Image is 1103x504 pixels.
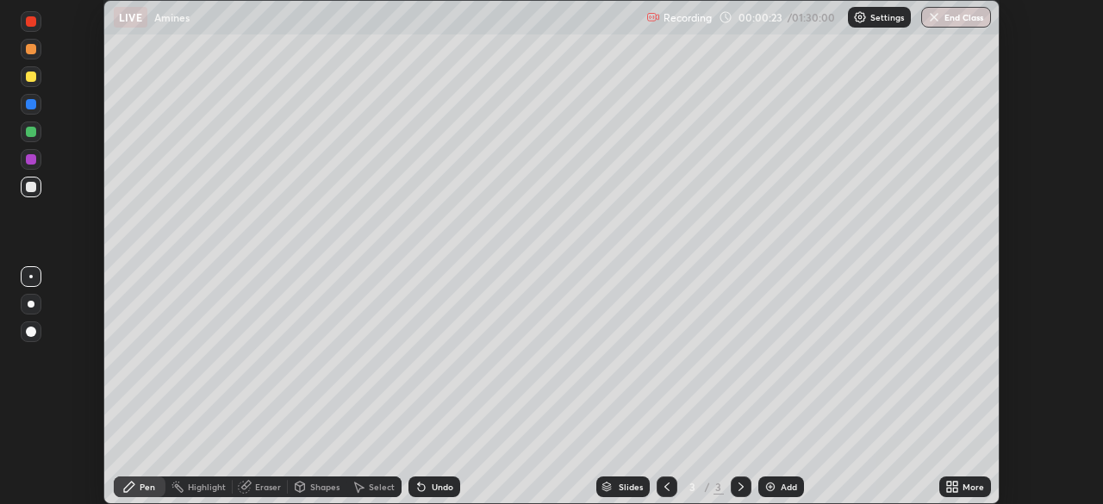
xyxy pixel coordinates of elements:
[781,482,797,491] div: Add
[255,482,281,491] div: Eraser
[684,482,701,492] div: 3
[870,13,904,22] p: Settings
[853,10,867,24] img: class-settings-icons
[664,11,712,24] p: Recording
[310,482,340,491] div: Shapes
[619,482,643,491] div: Slides
[432,482,453,491] div: Undo
[921,7,991,28] button: End Class
[646,10,660,24] img: recording.375f2c34.svg
[705,482,710,492] div: /
[714,479,724,495] div: 3
[154,10,190,24] p: Amines
[188,482,226,491] div: Highlight
[140,482,155,491] div: Pen
[369,482,395,491] div: Select
[963,482,984,491] div: More
[763,480,777,494] img: add-slide-button
[927,10,941,24] img: end-class-cross
[119,10,142,24] p: LIVE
